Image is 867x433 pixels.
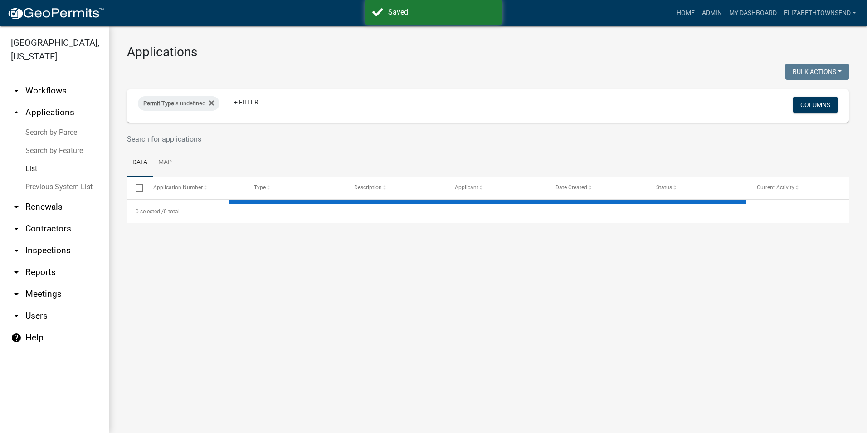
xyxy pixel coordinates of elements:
[127,177,144,199] datatable-header-cell: Select
[143,100,174,107] span: Permit Type
[698,5,726,22] a: Admin
[11,289,22,300] i: arrow_drop_down
[153,148,177,177] a: Map
[455,184,478,191] span: Applicant
[11,107,22,118] i: arrow_drop_up
[11,202,22,212] i: arrow_drop_down
[11,245,22,256] i: arrow_drop_down
[245,177,346,199] datatable-header-cell: Type
[656,184,672,191] span: Status
[673,5,698,22] a: Home
[726,5,780,22] a: My Dashboard
[11,223,22,234] i: arrow_drop_down
[127,200,849,223] div: 0 total
[555,184,587,191] span: Date Created
[446,177,547,199] datatable-header-cell: Applicant
[547,177,648,199] datatable-header-cell: Date Created
[11,85,22,96] i: arrow_drop_down
[136,208,164,215] span: 0 selected /
[127,148,153,177] a: Data
[648,177,748,199] datatable-header-cell: Status
[11,267,22,278] i: arrow_drop_down
[11,310,22,321] i: arrow_drop_down
[138,96,219,111] div: is undefined
[785,64,849,80] button: Bulk Actions
[793,97,838,113] button: Columns
[227,94,266,110] a: + Filter
[388,7,495,18] div: Saved!
[144,177,245,199] datatable-header-cell: Application Number
[11,332,22,343] i: help
[127,44,849,60] h3: Applications
[254,184,266,191] span: Type
[780,5,860,22] a: ElizabethTownsend
[748,177,849,199] datatable-header-cell: Current Activity
[153,184,203,191] span: Application Number
[354,184,382,191] span: Description
[346,177,446,199] datatable-header-cell: Description
[757,184,794,191] span: Current Activity
[127,130,726,148] input: Search for applications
